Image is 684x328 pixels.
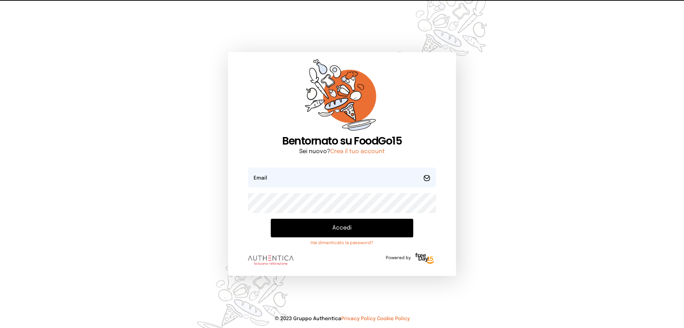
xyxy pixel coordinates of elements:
h1: Bentornato su FoodGo15 [248,135,436,147]
p: © 2023 Gruppo Authentica [11,315,673,322]
a: Crea il tuo account [330,148,385,155]
img: sticker-orange.65babaf.png [305,59,379,135]
button: Accedi [271,219,413,237]
img: logo-freeday.3e08031.png [414,252,436,266]
a: Privacy Policy [341,316,375,321]
p: Sei nuovo? [248,147,436,156]
a: Cookie Policy [377,316,410,321]
a: Hai dimenticato la password? [271,240,413,246]
span: Powered by [386,255,411,261]
img: logo.8f33a47.png [248,256,294,265]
